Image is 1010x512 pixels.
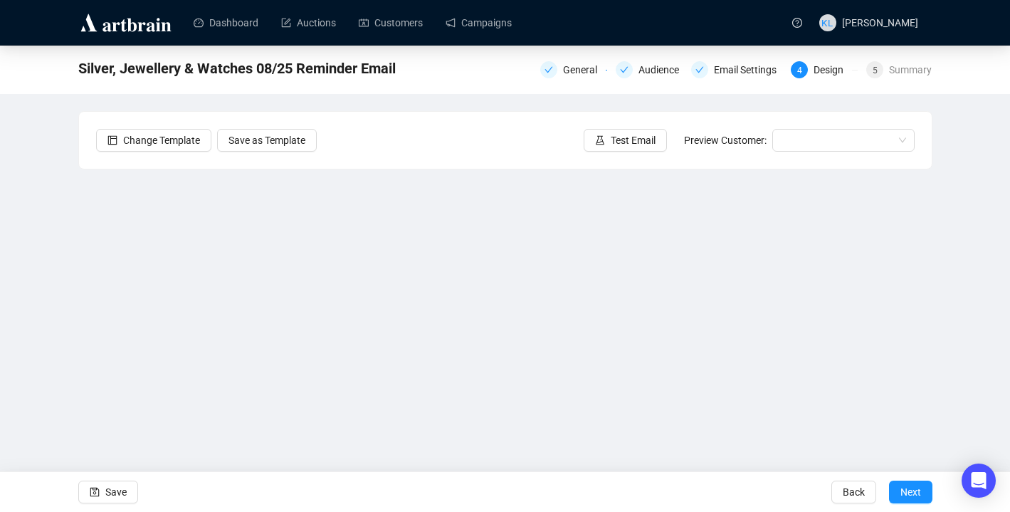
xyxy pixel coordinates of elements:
span: Change Template [123,132,200,148]
span: 5 [873,66,878,75]
span: Save [105,472,127,512]
span: experiment [595,135,605,145]
span: question-circle [792,18,802,28]
button: Test Email [584,129,667,152]
div: 5Summary [866,61,932,78]
span: [PERSON_NAME] [842,17,918,28]
span: Back [843,472,865,512]
img: logo [78,11,174,34]
div: Email Settings [691,61,782,78]
div: Audience [616,61,683,78]
span: Save as Template [228,132,305,148]
div: Email Settings [714,61,785,78]
span: Silver, Jewellery & Watches 08/25 Reminder Email [78,57,396,80]
button: Back [831,481,876,503]
span: KL [822,15,833,30]
span: check [620,66,628,74]
div: 4Design [791,61,858,78]
span: Preview Customer: [684,135,767,146]
div: General [540,61,607,78]
span: check [545,66,553,74]
button: Next [889,481,932,503]
span: layout [107,135,117,145]
span: Test Email [611,132,656,148]
a: Dashboard [194,4,258,41]
button: Save [78,481,138,503]
div: Design [814,61,852,78]
a: Customers [359,4,423,41]
div: Open Intercom Messenger [962,464,996,498]
div: Audience [638,61,688,78]
span: save [90,487,100,497]
div: General [563,61,606,78]
span: check [695,66,704,74]
div: Summary [889,61,932,78]
button: Change Template [96,129,211,152]
a: Auctions [281,4,336,41]
span: 4 [797,66,802,75]
button: Save as Template [217,129,317,152]
a: Campaigns [446,4,512,41]
span: Next [900,472,921,512]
